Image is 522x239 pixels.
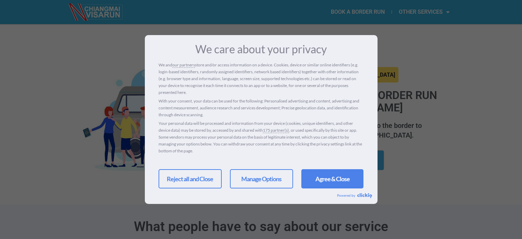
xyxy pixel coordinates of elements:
[159,169,222,188] a: Reject all and Close
[230,169,293,188] a: Manage Options
[263,127,289,134] a: 175 partner(s)
[159,157,184,162] a: Privacy Policy
[159,62,364,96] p: We and store and/or access information on a device. Cookies, device or similar online identifiers...
[159,44,364,55] h3: We care about your privacy
[337,193,357,197] span: Powered by
[301,169,363,188] a: Agree & Close
[159,120,364,154] p: Your personal data will be processed and information from your device (cookies, unique identifier...
[159,98,364,118] p: With your consent, your data can be used for the following: Personalised advertising and content,...
[172,62,195,68] a: our partners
